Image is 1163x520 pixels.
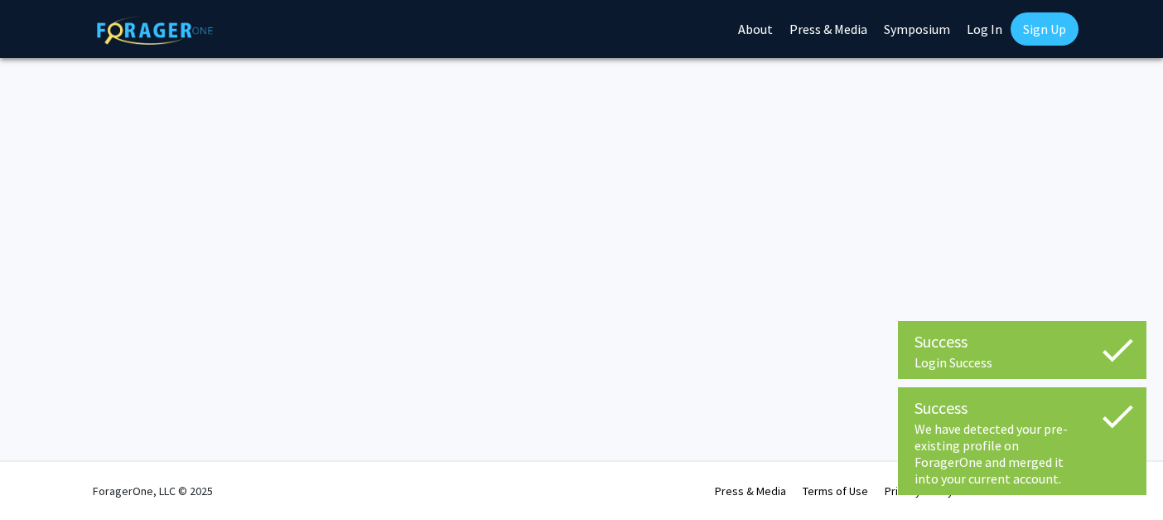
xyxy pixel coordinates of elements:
div: We have detected your pre-existing profile on ForagerOne and merged it into your current account. [914,420,1130,487]
div: Success [914,329,1130,354]
a: Privacy Policy [885,484,953,498]
div: ForagerOne, LLC © 2025 [93,462,213,520]
img: ForagerOne Logo [97,16,213,45]
div: Success [914,396,1130,420]
a: Terms of Use [803,484,868,498]
div: Login Success [914,354,1130,371]
a: Press & Media [715,484,786,498]
a: Sign Up [1011,12,1079,46]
